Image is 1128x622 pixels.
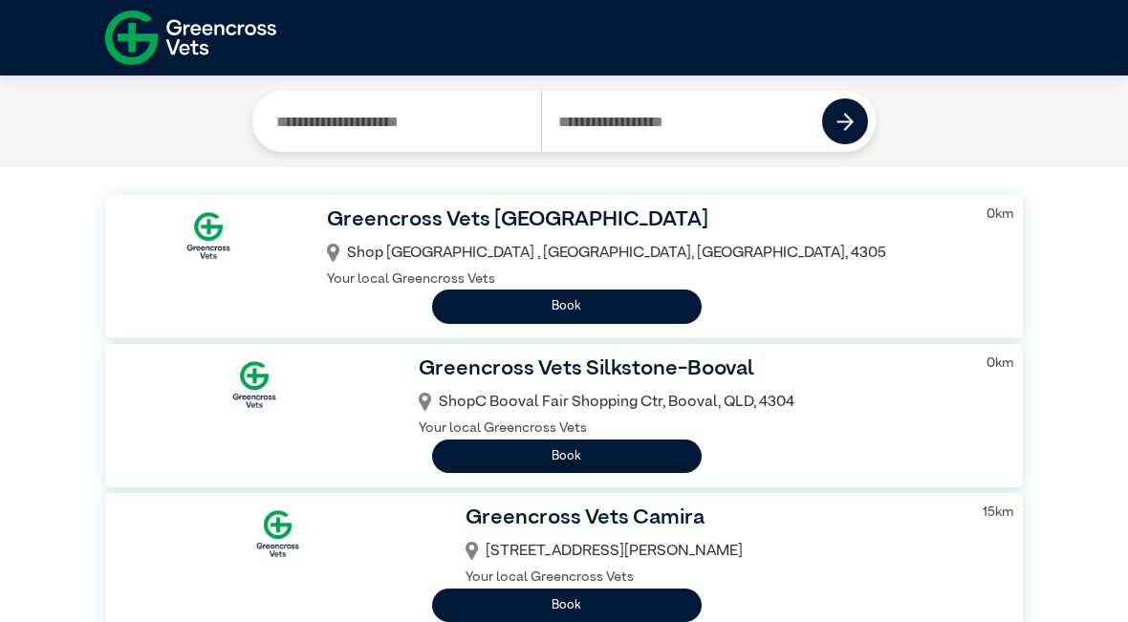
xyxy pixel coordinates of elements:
h3: Greencross Vets Camira [466,503,958,535]
h3: Greencross Vets Silkstone-Booval [419,354,963,386]
p: Your local Greencross Vets [419,418,963,440]
p: 0 km [987,204,1013,225]
h3: Greencross Vets [GEOGRAPHIC_DATA] [327,204,963,237]
p: Your local Greencross Vets [327,269,963,290]
div: [STREET_ADDRESS][PERSON_NAME] [466,535,958,568]
p: 0 km [987,354,1013,375]
button: Book [432,440,702,473]
button: Book [432,290,702,323]
input: Search by Clinic Name [260,91,541,152]
img: icon-right [836,113,855,131]
img: f-logo [105,5,276,71]
div: ShopC Booval Fair Shopping Ctr, Booval, QLD, 4304 [419,386,963,418]
img: Logo [247,503,309,565]
img: Logo [177,204,239,267]
p: Your local Greencross Vets [466,568,958,589]
input: Search by Postcode [541,91,823,152]
img: Logo [223,354,285,416]
div: Shop [GEOGRAPHIC_DATA] , [GEOGRAPHIC_DATA], [GEOGRAPHIC_DATA], 4305 [327,237,963,269]
button: Book [432,589,702,622]
p: 15 km [983,503,1013,524]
